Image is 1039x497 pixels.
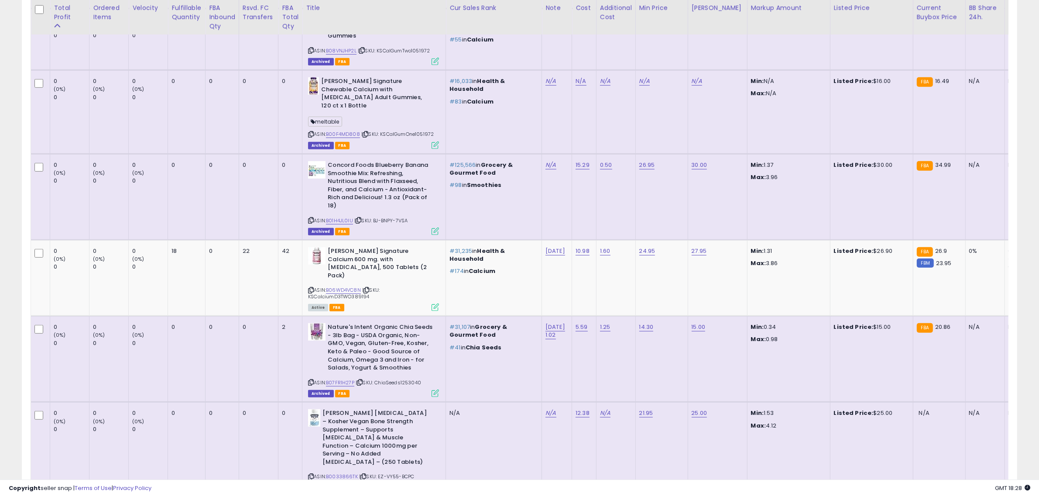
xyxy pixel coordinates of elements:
[692,161,707,169] a: 30.00
[969,247,998,255] div: 0%
[751,247,823,255] p: 1.31
[359,473,414,480] span: | SKU: EZ-VY55-BCPC
[576,247,590,255] a: 10.98
[54,263,89,271] div: 0
[326,473,358,480] a: B0033866TK
[322,409,429,468] b: [PERSON_NAME] [MEDICAL_DATA] – Kosher Vegan Bone Strength Supplement – Supports [MEDICAL_DATA] & ...
[93,86,105,93] small: (0%)
[243,409,272,417] div: 0
[132,77,168,85] div: 0
[282,77,295,85] div: 0
[113,484,151,492] a: Privacy Policy
[132,247,168,255] div: 0
[917,3,962,22] div: Current Buybox Price
[449,181,535,189] p: in
[93,247,128,255] div: 0
[308,77,439,148] div: ASIN:
[1008,323,1037,331] div: N/A
[132,3,164,13] div: Velocity
[93,339,128,347] div: 0
[545,77,556,86] a: N/A
[751,323,823,331] p: 0.34
[282,409,295,417] div: 0
[545,161,556,169] a: N/A
[326,217,353,224] a: B01H4JL0IU
[308,117,342,127] span: meltable
[449,323,535,339] p: in
[1008,409,1037,417] div: N/A
[449,247,535,263] p: in
[751,247,764,255] strong: Min:
[54,161,89,169] div: 0
[935,161,951,169] span: 34.99
[209,161,232,169] div: 0
[54,86,66,93] small: (0%)
[308,161,326,179] img: 51V+mwLRvrL._SL40_.jpg
[209,409,232,417] div: 0
[132,323,168,331] div: 0
[329,304,344,311] span: FBA
[356,379,421,386] span: | SKU: ChiaSeeds1253040
[9,484,151,493] div: seller snap | |
[54,169,66,176] small: (0%)
[1008,77,1037,85] div: N/A
[834,3,909,13] div: Listed Price
[54,3,86,22] div: Total Profit
[93,255,105,262] small: (0%)
[93,177,128,185] div: 0
[751,173,823,181] p: 3.96
[834,77,906,85] div: $16.00
[354,217,408,224] span: | SKU: BJ-BNPY-7VSA
[93,93,128,101] div: 0
[969,323,998,331] div: N/A
[917,259,934,268] small: FBM
[171,247,199,255] div: 18
[751,173,766,181] strong: Max:
[449,161,535,177] p: in
[93,409,128,417] div: 0
[132,409,168,417] div: 0
[467,97,494,106] span: Calcium
[132,31,168,39] div: 0
[1008,22,1014,30] small: Avg BB Share.
[692,409,707,418] a: 25.00
[692,3,744,13] div: [PERSON_NAME]
[545,323,565,339] a: [DATE] 1.02
[751,421,766,430] strong: Max:
[308,323,326,341] img: 513luK8rpyL._SL40_.jpg
[692,323,706,331] a: 15.00
[834,161,874,169] b: Listed Price:
[449,77,535,93] p: in
[969,161,998,169] div: N/A
[308,58,333,66] span: Listings that have been deleted from Seller Central
[243,161,272,169] div: 0
[600,161,612,169] a: 0.50
[54,255,66,262] small: (0%)
[935,247,947,255] span: 26.9
[171,161,199,169] div: 0
[308,323,439,396] div: ASIN:
[600,409,610,418] a: N/A
[335,228,350,235] span: FBA
[132,86,144,93] small: (0%)
[54,247,89,255] div: 0
[576,3,593,13] div: Cost
[751,422,823,430] p: 4.12
[209,323,232,331] div: 0
[1008,255,1021,262] small: (0%)
[209,247,232,255] div: 0
[469,267,495,275] span: Calcium
[751,90,823,97] p: N/A
[466,343,502,352] span: Chia Seeds
[171,323,199,331] div: 0
[449,247,505,263] span: Health & Household
[834,247,906,255] div: $26.90
[751,335,823,343] p: 0.98
[132,339,168,347] div: 0
[321,77,427,112] b: [PERSON_NAME] Signature Chewable Calcium with [MEDICAL_DATA] Adult Gummies, 120 ct x 1 Bottle
[834,323,874,331] b: Listed Price:
[132,331,144,338] small: (0%)
[751,259,766,267] strong: Max:
[600,77,610,86] a: N/A
[282,247,295,255] div: 42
